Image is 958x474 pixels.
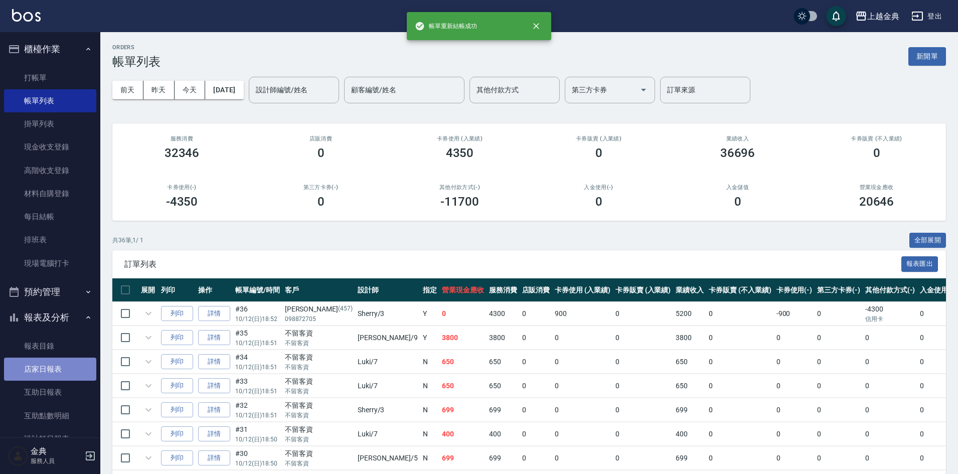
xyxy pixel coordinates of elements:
button: 今天 [175,81,206,99]
td: 650 [487,374,520,398]
a: 現場電腦打卡 [4,252,96,275]
p: 不留客資 [285,387,353,396]
button: 前天 [112,81,143,99]
td: 0 [552,422,613,446]
td: 650 [487,350,520,374]
button: 新開單 [908,47,946,66]
th: 帳單編號/時間 [233,278,282,302]
th: 卡券販賣 (不入業績) [706,278,773,302]
th: 展開 [138,278,158,302]
th: 其他付款方式(-) [863,278,918,302]
td: N [420,350,439,374]
p: 不留客資 [285,363,353,372]
td: Luki /7 [355,374,420,398]
th: 卡券販賣 (入業績) [613,278,674,302]
a: 報表匯出 [901,259,938,268]
h2: 卡券販賣 (入業績) [541,135,656,142]
div: 上越金典 [867,10,899,23]
h3: -4350 [166,195,198,209]
td: #31 [233,422,282,446]
td: 0 [613,446,674,470]
td: 0 [706,350,773,374]
button: 櫃檯作業 [4,36,96,62]
td: 0 [815,350,863,374]
td: 0 [774,446,815,470]
h3: 20646 [859,195,894,209]
td: 650 [439,374,487,398]
td: -4300 [863,302,918,326]
th: 客戶 [282,278,355,302]
h3: 0 [734,195,741,209]
p: 10/12 (日) 18:51 [235,339,280,348]
td: 0 [815,326,863,350]
td: 400 [439,422,487,446]
h3: 服務消費 [124,135,239,142]
button: 列印 [161,378,193,394]
td: 400 [673,422,706,446]
td: 0 [520,398,553,422]
td: N [420,422,439,446]
button: 列印 [161,354,193,370]
h3: 36696 [720,146,755,160]
div: 不留客資 [285,400,353,411]
h2: 卡券使用(-) [124,184,239,191]
td: 699 [439,446,487,470]
p: 共 36 筆, 1 / 1 [112,236,143,245]
td: Sherry /3 [355,302,420,326]
td: 0 [815,398,863,422]
p: 不留客資 [285,411,353,420]
td: 0 [552,398,613,422]
td: 3800 [673,326,706,350]
td: 0 [863,326,918,350]
h3: 0 [317,146,325,160]
td: 0 [706,326,773,350]
th: 服務消費 [487,278,520,302]
td: 0 [552,326,613,350]
a: 現金收支登錄 [4,135,96,159]
h3: 帳單列表 [112,55,161,69]
th: 卡券使用(-) [774,278,815,302]
h2: ORDERS [112,44,161,51]
td: 0 [552,374,613,398]
button: 報表及分析 [4,304,96,331]
h2: 入金儲值 [680,184,795,191]
a: 每日結帳 [4,205,96,228]
a: 詳情 [198,402,230,418]
p: 10/12 (日) 18:50 [235,435,280,444]
a: 詳情 [198,378,230,394]
img: Logo [12,9,41,22]
td: 0 [774,326,815,350]
button: Open [635,82,652,98]
h3: 0 [595,195,602,209]
td: #30 [233,446,282,470]
button: 列印 [161,450,193,466]
a: 排班表 [4,228,96,251]
p: 服務人員 [31,456,82,465]
td: 0 [520,350,553,374]
h2: 入金使用(-) [541,184,656,191]
a: 報表目錄 [4,335,96,358]
a: 高階收支登錄 [4,159,96,182]
th: 列印 [158,278,196,302]
h2: 卡券使用 (入業績) [402,135,517,142]
td: 650 [673,374,706,398]
th: 店販消費 [520,278,553,302]
td: #34 [233,350,282,374]
td: 0 [815,374,863,398]
h3: 0 [873,146,880,160]
td: Luki /7 [355,422,420,446]
button: 登出 [907,7,946,26]
td: 0 [613,302,674,326]
td: 0 [863,350,918,374]
p: 10/12 (日) 18:52 [235,314,280,324]
p: 10/12 (日) 18:51 [235,363,280,372]
td: 4300 [487,302,520,326]
td: 0 [863,374,918,398]
a: 設計師日報表 [4,427,96,450]
td: 0 [613,374,674,398]
th: 設計師 [355,278,420,302]
button: 列印 [161,402,193,418]
a: 詳情 [198,450,230,466]
h3: 4350 [446,146,474,160]
td: 699 [673,446,706,470]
